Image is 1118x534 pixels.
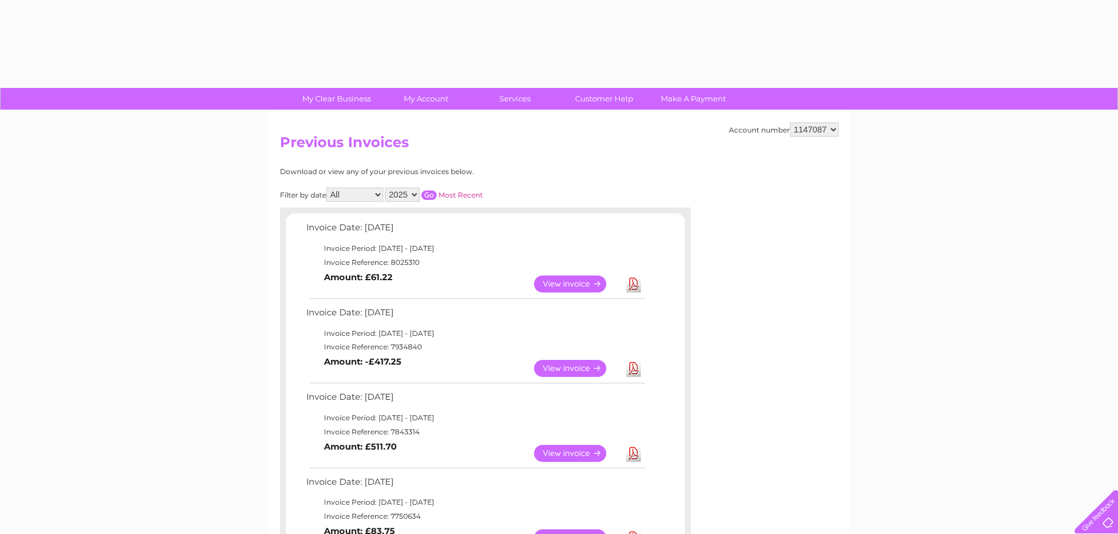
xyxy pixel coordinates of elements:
[626,275,641,292] a: Download
[280,188,588,202] div: Filter by date
[556,88,653,110] a: Customer Help
[626,445,641,462] a: Download
[303,305,647,326] td: Invoice Date: [DATE]
[303,326,647,341] td: Invoice Period: [DATE] - [DATE]
[467,88,563,110] a: Services
[645,88,742,110] a: Make A Payment
[324,272,393,283] b: Amount: £61.22
[324,356,401,367] b: Amount: -£417.25
[303,340,647,354] td: Invoice Reference: 7934840
[280,168,588,176] div: Download or view any of your previous invoices below.
[377,88,474,110] a: My Account
[303,220,647,242] td: Invoice Date: [DATE]
[534,275,620,292] a: View
[288,88,385,110] a: My Clear Business
[438,191,483,199] a: Most Recent
[303,411,647,425] td: Invoice Period: [DATE] - [DATE]
[303,242,647,256] td: Invoice Period: [DATE] - [DATE]
[303,425,647,439] td: Invoice Reference: 7843314
[303,495,647,509] td: Invoice Period: [DATE] - [DATE]
[324,441,397,452] b: Amount: £511.70
[729,123,839,137] div: Account number
[280,134,839,157] h2: Previous Invoices
[534,445,620,462] a: View
[303,389,647,411] td: Invoice Date: [DATE]
[534,360,620,377] a: View
[303,256,647,270] td: Invoice Reference: 8025310
[303,509,647,523] td: Invoice Reference: 7750634
[626,360,641,377] a: Download
[303,474,647,496] td: Invoice Date: [DATE]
